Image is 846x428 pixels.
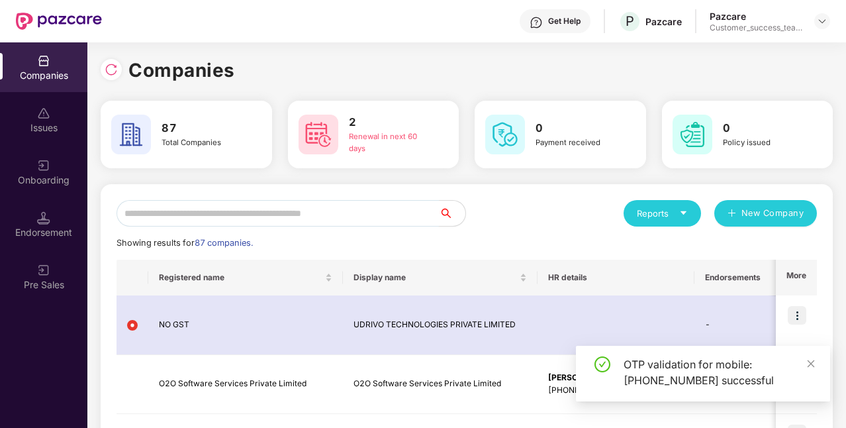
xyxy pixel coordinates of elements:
[710,23,802,33] div: Customer_success_team_lead
[349,131,432,155] div: Renewal in next 60 days
[128,56,235,85] h1: Companies
[788,306,806,325] img: icon
[723,137,806,149] div: Policy issued
[723,120,806,137] h3: 0
[728,209,736,219] span: plus
[624,356,814,388] div: OTP validation for mobile: [PHONE_NUMBER] successful
[714,200,817,227] button: plusNew Company
[105,63,118,76] img: svg+xml;base64,PHN2ZyBpZD0iUmVsb2FkLTMyeDMyIiB4bWxucz0iaHR0cDovL3d3dy53My5vcmcvMjAwMC9zdmciIHdpZH...
[548,384,684,397] div: [PHONE_NUMBER]
[148,295,343,355] td: NO GST
[343,260,538,295] th: Display name
[349,114,432,131] h3: 2
[705,272,780,283] span: Endorsements
[37,211,50,225] img: svg+xml;base64,PHN2ZyB3aWR0aD0iMTQuNSIgaGVpZ2h0PSIxNC41IiB2aWV3Qm94PSIwIDAgMTYgMTYiIGZpbGw9Im5vbm...
[536,137,618,149] div: Payment received
[37,54,50,68] img: svg+xml;base64,PHN2ZyBpZD0iQ29tcGFuaWVzIiB4bWxucz0iaHR0cDovL3d3dy53My5vcmcvMjAwMC9zdmciIHdpZHRoPS...
[148,355,343,415] td: O2O Software Services Private Limited
[117,238,253,248] span: Showing results for
[536,120,618,137] h3: 0
[817,16,827,27] img: svg+xml;base64,PHN2ZyBpZD0iRHJvcGRvd24tMzJ4MzIiIHhtbG5zPSJodHRwOi8vd3d3LnczLm9yZy8yMDAwL3N2ZyIgd2...
[637,207,688,220] div: Reports
[694,295,802,355] td: -
[548,16,581,27] div: Get Help
[673,115,712,154] img: svg+xml;base64,PHN2ZyB4bWxucz0iaHR0cDovL3d3dy53My5vcmcvMjAwMC9zdmciIHdpZHRoPSI2MCIgaGVpZ2h0PSI2MC...
[111,115,151,154] img: svg+xml;base64,PHN2ZyB4bWxucz0iaHR0cDovL3d3dy53My5vcmcvMjAwMC9zdmciIHdpZHRoPSI2MCIgaGVpZ2h0PSI2MC...
[37,107,50,120] img: svg+xml;base64,PHN2ZyBpZD0iSXNzdWVzX2Rpc2FibGVkIiB4bWxucz0iaHR0cDovL3d3dy53My5vcmcvMjAwMC9zdmciIH...
[594,356,610,372] span: check-circle
[162,120,244,137] h3: 87
[626,13,634,29] span: P
[438,208,465,219] span: search
[343,295,538,355] td: UDRIVO TECHNOLOGIES PRIVATE LIMITED
[548,372,684,384] div: [PERSON_NAME]
[162,137,244,149] div: Total Companies
[37,264,50,277] img: svg+xml;base64,PHN2ZyB3aWR0aD0iMjAiIGhlaWdodD0iMjAiIHZpZXdCb3g9IjAgMCAyMCAyMCIgZmlsbD0ibm9uZSIgeG...
[353,272,517,283] span: Display name
[530,16,543,29] img: svg+xml;base64,PHN2ZyBpZD0iSGVscC0zMngzMiIgeG1sbnM9Imh0dHA6Ly93d3cudzMub3JnLzIwMDAvc3ZnIiB3aWR0aD...
[343,355,538,415] td: O2O Software Services Private Limited
[438,200,466,227] button: search
[16,13,102,30] img: New Pazcare Logo
[741,207,804,220] span: New Company
[127,320,138,331] img: svg+xml;base64,PHN2ZyB4bWxucz0iaHR0cDovL3d3dy53My5vcmcvMjAwMC9zdmciIHdpZHRoPSIxMiIgaGVpZ2h0PSIxMi...
[299,115,338,154] img: svg+xml;base64,PHN2ZyB4bWxucz0iaHR0cDovL3d3dy53My5vcmcvMjAwMC9zdmciIHdpZHRoPSI2MCIgaGVpZ2h0PSI2MC...
[776,260,817,295] th: More
[538,260,694,295] th: HR details
[159,272,322,283] span: Registered name
[195,238,253,248] span: 87 companies.
[710,10,802,23] div: Pazcare
[148,260,343,295] th: Registered name
[806,359,816,368] span: close
[645,15,682,28] div: Pazcare
[679,209,688,217] span: caret-down
[485,115,525,154] img: svg+xml;base64,PHN2ZyB4bWxucz0iaHR0cDovL3d3dy53My5vcmcvMjAwMC9zdmciIHdpZHRoPSI2MCIgaGVpZ2h0PSI2MC...
[37,159,50,172] img: svg+xml;base64,PHN2ZyB3aWR0aD0iMjAiIGhlaWdodD0iMjAiIHZpZXdCb3g9IjAgMCAyMCAyMCIgZmlsbD0ibm9uZSIgeG...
